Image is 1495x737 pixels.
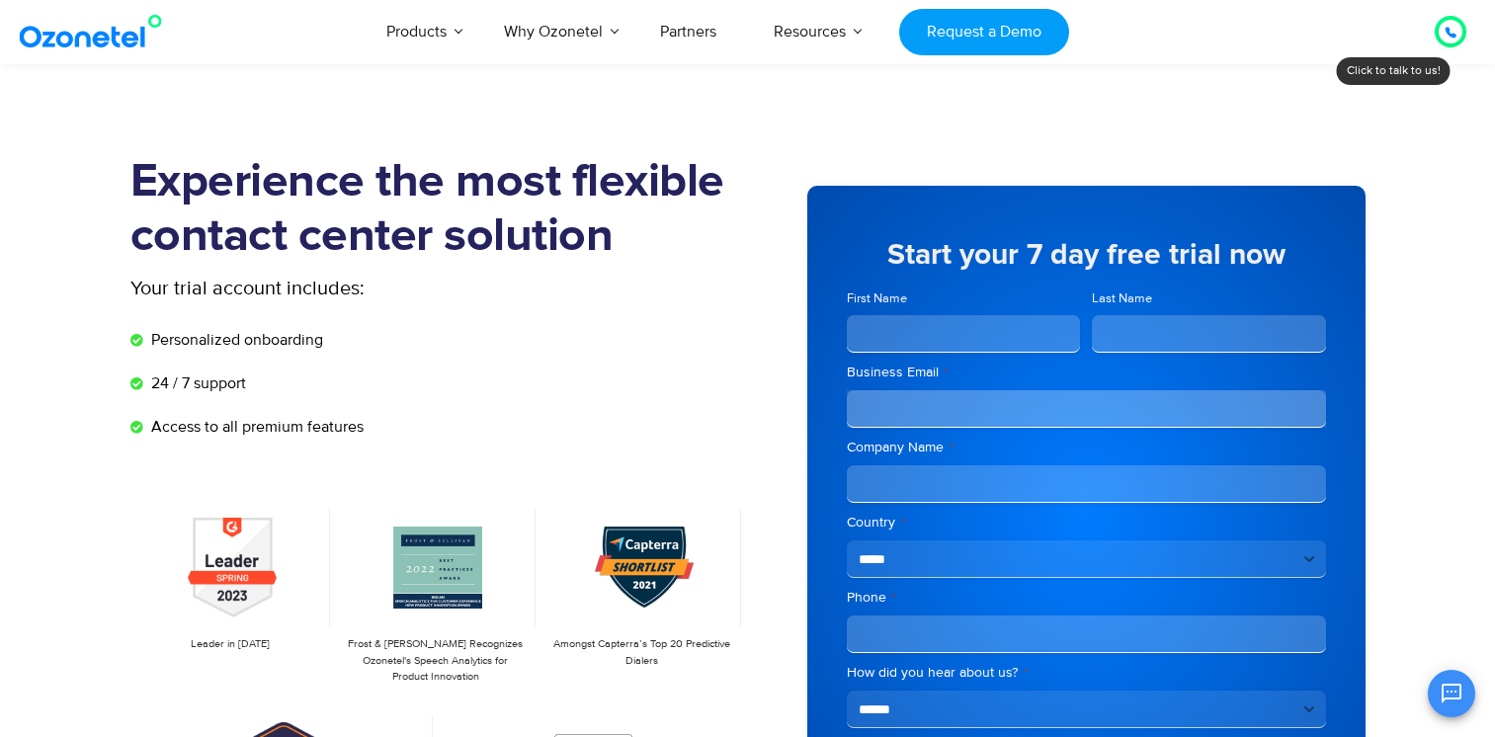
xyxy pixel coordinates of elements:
[146,371,246,395] span: 24 / 7 support
[130,155,748,264] h1: Experience the most flexible contact center solution
[847,289,1081,308] label: First Name
[899,9,1068,55] a: Request a Demo
[146,415,364,439] span: Access to all premium features
[146,328,323,352] span: Personalized onboarding
[847,588,1326,608] label: Phone
[847,240,1326,270] h5: Start your 7 day free trial now
[1092,289,1326,308] label: Last Name
[130,274,600,303] p: Your trial account includes:
[847,513,1326,532] label: Country
[346,636,526,686] p: Frost & [PERSON_NAME] Recognizes Ozonetel's Speech Analytics for Product Innovation
[140,636,320,653] p: Leader in [DATE]
[847,363,1326,382] label: Business Email
[1428,670,1475,717] button: Open chat
[847,663,1326,683] label: How did you hear about us?
[847,438,1326,457] label: Company Name
[551,636,731,669] p: Amongst Capterra’s Top 20 Predictive Dialers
